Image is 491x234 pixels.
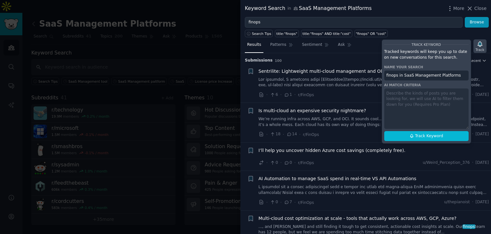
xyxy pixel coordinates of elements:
[336,40,354,53] a: Ask
[259,68,407,75] a: Sentrilite: Lightweight multi-cloud management and Observability
[474,5,487,12] span: Close
[275,59,282,63] span: 100
[355,30,388,37] a: "finops" OR "cost"
[415,133,443,139] span: Track Keyword
[384,65,469,69] div: Name your search
[302,31,351,36] div: title:"finops" AND title:"cost"
[259,215,456,222] a: Multi-cloud cost optimization at scale - tools that actually work across AWS, GCP, Azure?
[266,91,268,98] span: ·
[259,77,489,88] a: Lor ipsumdol, S ametcons adipi [Elitseddoe](tempo://incidi.utl/etdolorema/aliquaenim) a minim-ven...
[259,107,366,114] a: Is multi-cloud an expensive security nightmare?
[384,49,469,60] p: Tracked keywords will keep you up to date on new conversations for this search.
[268,40,295,53] a: Patterns
[473,39,487,53] button: Track
[472,160,473,166] span: ·
[259,116,489,128] a: We’re running infra across AWS, GCP, and OCI. It sounds cool… until you’re deep into it. From a s...
[472,199,473,205] span: ·
[444,199,470,205] span: u/thepianoist
[287,6,291,12] span: in
[302,42,322,48] span: Sentiment
[247,42,261,48] span: Results
[286,131,297,137] span: 14
[469,58,481,63] span: Recent
[245,4,372,13] div: Keyword Search SaaS Management Platforms
[252,31,271,36] span: Search Tips
[356,31,386,36] div: "finops" OR "cost"
[280,199,282,206] span: ·
[453,5,464,12] span: More
[412,43,441,46] span: Track Keyword
[299,131,300,138] span: ·
[275,30,299,37] a: title:"finops"
[270,160,278,166] span: 0
[472,131,473,137] span: ·
[283,131,284,138] span: ·
[298,161,314,165] span: r/FinOps
[266,159,268,166] span: ·
[245,30,273,37] button: Search Tips
[294,159,296,166] span: ·
[384,71,469,81] input: Name this search
[469,58,487,63] button: Recent
[298,93,314,97] span: r/FinOps
[280,91,282,98] span: ·
[476,199,489,205] span: [DATE]
[465,17,489,28] button: Browse
[476,92,489,98] span: [DATE]
[284,199,292,205] span: 7
[270,92,278,98] span: 6
[466,5,487,12] button: Close
[270,131,280,137] span: 18
[277,31,298,36] div: title:"finops"
[259,147,406,154] a: I’ll help you uncover hidden Azure cost savings (completely free).
[384,131,469,141] button: Track Keyword
[300,40,331,53] a: Sentiment
[298,200,314,205] span: r/FinOps
[463,224,476,229] span: finops
[476,160,489,166] span: [DATE]
[284,92,292,98] span: 1
[270,42,286,48] span: Patterns
[384,83,469,87] div: AI match criteria
[476,47,484,52] div: Track
[259,175,417,182] a: AI Automation to manage SaaS spend in real-time VS API Automations
[259,184,489,196] a: L ipsumdol sit a consec adipiscingel sedd e tempor inc utlab etd magna-aliqua EniM adminimvenia q...
[284,160,292,166] span: 0
[472,92,473,98] span: ·
[270,199,278,205] span: 0
[303,132,319,137] span: r/FinOps
[338,42,345,48] span: Ask
[476,131,489,137] span: [DATE]
[294,199,296,206] span: ·
[245,40,263,53] a: Results
[280,159,282,166] span: ·
[294,91,296,98] span: ·
[266,131,268,138] span: ·
[423,160,470,166] span: u/Weird_Perception_376
[245,17,463,28] input: Try a keyword related to your business
[245,58,273,63] span: Submission s
[301,30,352,37] a: title:"finops" AND title:"cost"
[266,199,268,206] span: ·
[447,5,464,12] button: More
